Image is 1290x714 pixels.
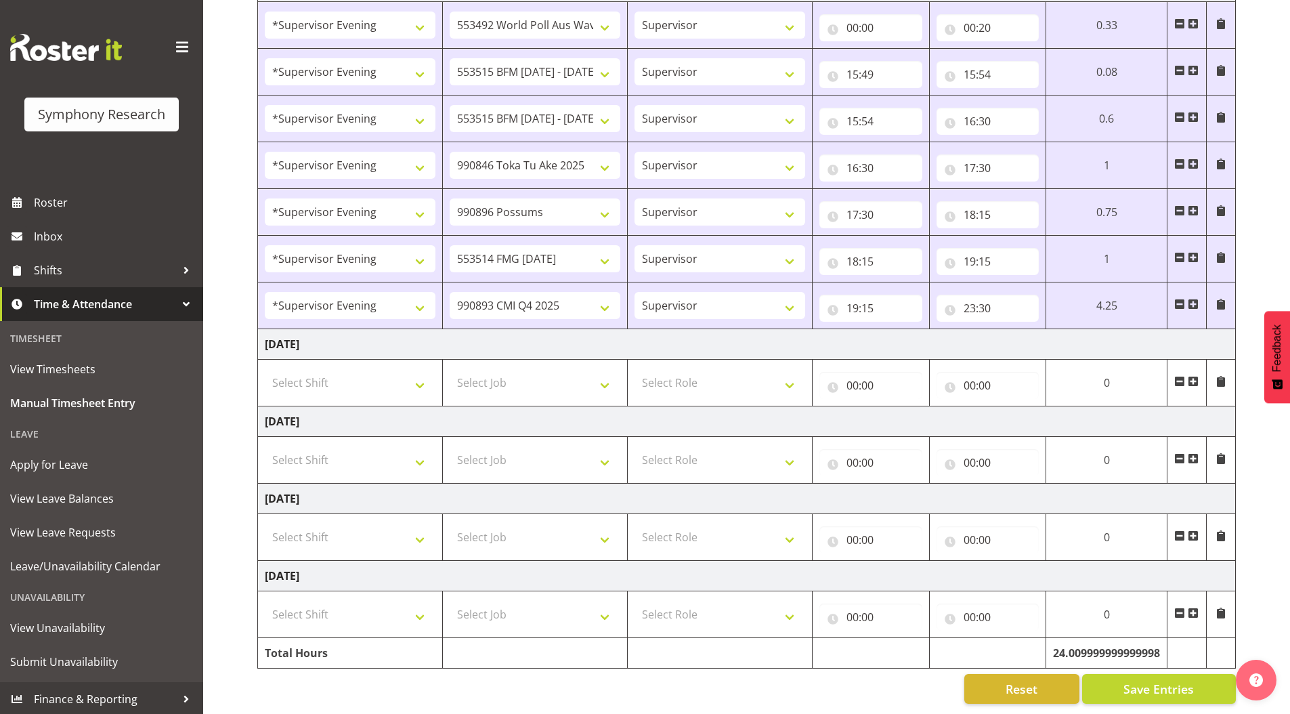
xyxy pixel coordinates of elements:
input: Click to select... [819,14,922,41]
td: [DATE] [258,484,1236,514]
input: Click to select... [819,449,922,476]
a: Leave/Unavailability Calendar [3,549,200,583]
img: help-xxl-2.png [1249,673,1263,687]
input: Click to select... [937,14,1039,41]
td: 0 [1046,437,1167,484]
span: Feedback [1271,324,1283,372]
td: 1 [1046,236,1167,282]
span: View Leave Balances [10,488,193,509]
input: Click to select... [937,108,1039,135]
span: Manual Timesheet Entry [10,393,193,413]
button: Feedback - Show survey [1264,311,1290,403]
input: Click to select... [819,108,922,135]
a: View Timesheets [3,352,200,386]
input: Click to select... [937,154,1039,182]
span: View Leave Requests [10,522,193,543]
td: 24.009999999999998 [1046,638,1167,669]
span: View Timesheets [10,359,193,379]
span: Inbox [34,226,196,247]
input: Click to select... [819,248,922,275]
td: 0 [1046,514,1167,561]
a: View Leave Requests [3,516,200,549]
span: Roster [34,192,196,213]
td: [DATE] [258,561,1236,591]
img: Rosterit website logo [10,34,122,61]
td: 0 [1046,360,1167,406]
td: [DATE] [258,406,1236,437]
div: Timesheet [3,324,200,352]
input: Click to select... [937,61,1039,88]
td: 0.08 [1046,49,1167,96]
td: Total Hours [258,638,443,669]
span: Apply for Leave [10,455,193,475]
td: 0.6 [1046,96,1167,142]
a: View Unavailability [3,611,200,645]
td: 0 [1046,591,1167,638]
td: 4.25 [1046,282,1167,329]
span: Leave/Unavailability Calendar [10,556,193,576]
span: Submit Unavailability [10,652,193,672]
span: Finance & Reporting [34,689,176,709]
input: Click to select... [819,295,922,322]
div: Symphony Research [38,104,165,125]
input: Click to select... [819,526,922,553]
input: Click to select... [819,61,922,88]
span: Reset [1006,680,1037,698]
button: Save Entries [1082,674,1236,704]
div: Leave [3,420,200,448]
input: Click to select... [937,248,1039,275]
span: View Unavailability [10,618,193,638]
input: Click to select... [819,201,922,228]
input: Click to select... [819,604,922,631]
input: Click to select... [819,154,922,182]
td: [DATE] [258,329,1236,360]
div: Unavailability [3,583,200,611]
input: Click to select... [937,201,1039,228]
span: Time & Attendance [34,294,176,314]
input: Click to select... [819,372,922,399]
td: 0.33 [1046,2,1167,49]
td: 1 [1046,142,1167,189]
input: Click to select... [937,449,1039,476]
a: View Leave Balances [3,482,200,516]
a: Submit Unavailability [3,645,200,679]
input: Click to select... [937,526,1039,553]
td: 0.75 [1046,189,1167,236]
span: Shifts [34,260,176,280]
button: Reset [964,674,1079,704]
a: Manual Timesheet Entry [3,386,200,420]
input: Click to select... [937,604,1039,631]
span: Save Entries [1123,680,1194,698]
input: Click to select... [937,295,1039,322]
a: Apply for Leave [3,448,200,482]
input: Click to select... [937,372,1039,399]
